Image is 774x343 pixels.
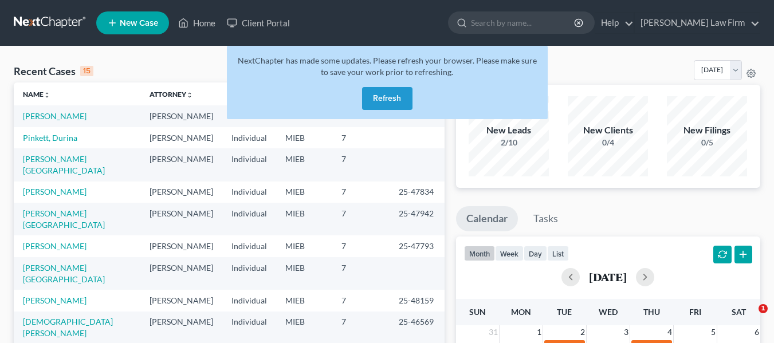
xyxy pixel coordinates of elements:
[222,290,276,311] td: Individual
[150,90,193,98] a: Attorneyunfold_more
[495,246,524,261] button: week
[666,325,673,339] span: 4
[222,148,276,181] td: Individual
[557,307,572,317] span: Tue
[140,290,222,311] td: [PERSON_NAME]
[23,111,87,121] a: [PERSON_NAME]
[23,241,87,251] a: [PERSON_NAME]
[14,64,93,78] div: Recent Cases
[238,56,537,77] span: NextChapter has made some updates. Please refresh your browser. Please make sure to save your wor...
[469,124,549,137] div: New Leads
[23,90,50,98] a: Nameunfold_more
[276,148,332,181] td: MIEB
[140,235,222,257] td: [PERSON_NAME]
[710,325,717,339] span: 5
[276,290,332,311] td: MIEB
[23,187,87,196] a: [PERSON_NAME]
[635,13,760,33] a: [PERSON_NAME] Law Firm
[23,295,87,305] a: [PERSON_NAME]
[23,154,105,175] a: [PERSON_NAME][GEOGRAPHIC_DATA]
[140,182,222,203] td: [PERSON_NAME]
[732,307,746,317] span: Sat
[488,325,499,339] span: 31
[469,137,549,148] div: 2/10
[332,127,390,148] td: 7
[667,124,747,137] div: New Filings
[667,137,747,148] div: 0/5
[753,325,760,339] span: 6
[523,206,568,231] a: Tasks
[524,246,547,261] button: day
[222,203,276,235] td: Individual
[222,105,276,127] td: Individual
[332,203,390,235] td: 7
[390,235,445,257] td: 25-47793
[735,304,763,332] iframe: Intercom live chat
[276,235,332,257] td: MIEB
[222,182,276,203] td: Individual
[276,127,332,148] td: MIEB
[589,271,627,283] h2: [DATE]
[221,13,296,33] a: Client Portal
[390,290,445,311] td: 25-48159
[390,203,445,235] td: 25-47942
[759,304,768,313] span: 1
[568,137,648,148] div: 0/4
[568,124,648,137] div: New Clients
[120,19,158,27] span: New Case
[23,208,105,230] a: [PERSON_NAME][GEOGRAPHIC_DATA]
[23,133,77,143] a: Pinkett, Durina
[536,325,543,339] span: 1
[547,246,569,261] button: list
[140,203,222,235] td: [PERSON_NAME]
[276,203,332,235] td: MIEB
[390,182,445,203] td: 25-47834
[643,307,660,317] span: Thu
[186,92,193,98] i: unfold_more
[276,182,332,203] td: MIEB
[623,325,630,339] span: 3
[44,92,50,98] i: unfold_more
[140,257,222,290] td: [PERSON_NAME]
[579,325,586,339] span: 2
[595,13,634,33] a: Help
[80,66,93,76] div: 15
[140,105,222,127] td: [PERSON_NAME]
[276,257,332,290] td: MIEB
[140,148,222,181] td: [PERSON_NAME]
[464,246,495,261] button: month
[140,127,222,148] td: [PERSON_NAME]
[599,307,618,317] span: Wed
[222,257,276,290] td: Individual
[23,263,105,284] a: [PERSON_NAME][GEOGRAPHIC_DATA]
[332,148,390,181] td: 7
[332,290,390,311] td: 7
[222,235,276,257] td: Individual
[469,307,486,317] span: Sun
[332,182,390,203] td: 7
[332,257,390,290] td: 7
[23,317,113,338] a: [DEMOGRAPHIC_DATA][PERSON_NAME]
[362,87,412,110] button: Refresh
[222,127,276,148] td: Individual
[689,307,701,317] span: Fri
[471,12,576,33] input: Search by name...
[332,235,390,257] td: 7
[511,307,531,317] span: Mon
[456,206,518,231] a: Calendar
[172,13,221,33] a: Home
